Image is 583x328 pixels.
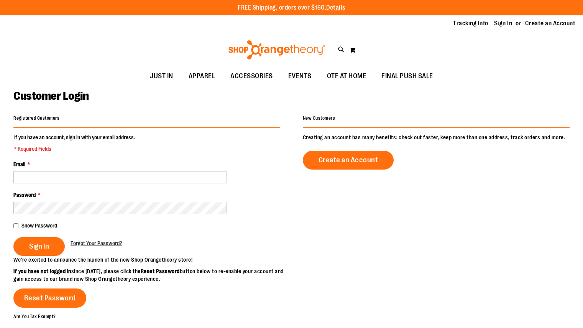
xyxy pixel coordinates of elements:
span: EVENTS [288,68,312,85]
a: Create an Account [525,19,576,28]
span: FINAL PUSH SALE [381,68,433,85]
legend: If you have an account, sign in with your email address. [13,134,136,153]
span: OTF AT HOME [327,68,366,85]
span: Forgot Your Password? [71,240,122,246]
strong: Reset Password [141,268,180,274]
a: Create an Account [303,151,394,170]
span: Password [13,192,36,198]
strong: Registered Customers [13,115,59,121]
span: APPAREL [189,68,215,85]
a: Reset Password [13,288,86,308]
a: FINAL PUSH SALE [374,68,441,85]
button: Sign In [13,237,65,256]
span: Customer Login [13,89,89,102]
a: Tracking Info [453,19,488,28]
p: Creating an account has many benefits: check out faster, keep more than one address, track orders... [303,134,570,141]
strong: New Customers [303,115,335,121]
p: FREE Shipping, orders over $150. [238,3,345,12]
a: Forgot Your Password? [71,239,122,247]
span: * Required Fields [14,145,135,153]
span: JUST IN [150,68,173,85]
p: We’re excited to announce the launch of the new Shop Orangetheory store! [13,256,292,264]
span: Sign In [29,242,49,251]
a: ACCESSORIES [223,68,281,85]
span: ACCESSORIES [230,68,273,85]
a: Details [326,4,345,11]
a: EVENTS [281,68,319,85]
span: Reset Password [24,294,76,302]
img: Shop Orangetheory [227,40,327,59]
a: OTF AT HOME [319,68,374,85]
span: Show Password [21,223,57,229]
strong: If you have not logged in [13,268,71,274]
span: Email [13,161,25,167]
strong: Are You Tax Exempt? [13,313,56,319]
a: JUST IN [142,68,181,85]
span: Create an Account [319,156,378,164]
a: Sign In [494,19,512,28]
p: since [DATE], please click the button below to re-enable your account and gain access to our bran... [13,267,292,283]
a: APPAREL [181,68,223,85]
